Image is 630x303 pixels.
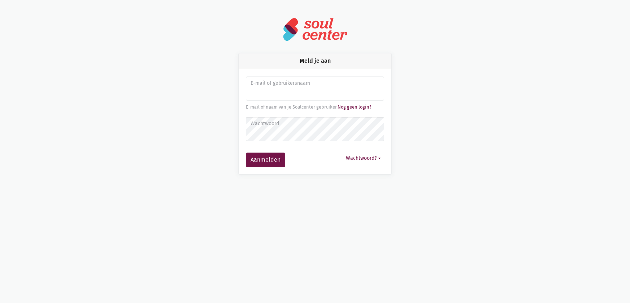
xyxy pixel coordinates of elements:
[251,120,379,128] label: Wachtwoord
[251,79,379,87] label: E-mail of gebruikersnaam
[338,104,372,110] a: Nog geen login?
[246,153,285,167] button: Aanmelden
[283,17,348,41] img: logo-soulcenter-full.svg
[239,53,391,69] div: Meld je aan
[246,76,384,167] form: Aanmelden
[343,153,384,164] button: Wachtwoord?
[246,104,384,111] div: E-mail of naam van je Soulcenter gebruiker.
